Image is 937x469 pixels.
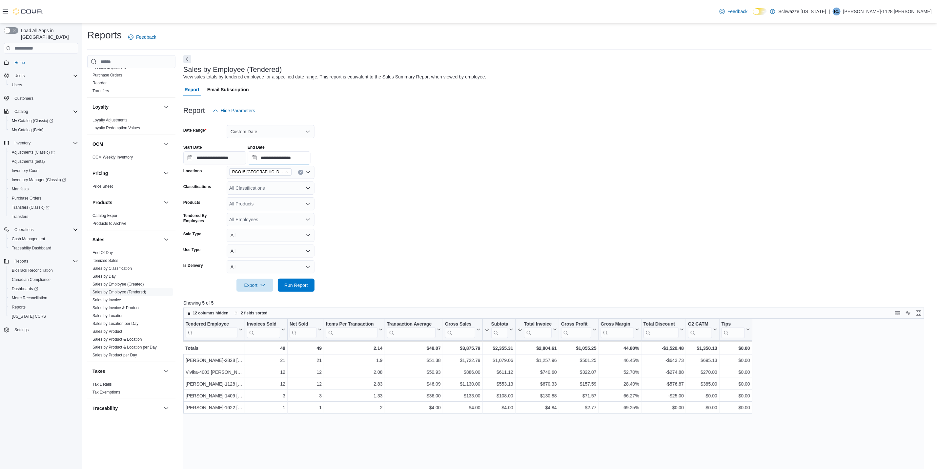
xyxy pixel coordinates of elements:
[7,275,81,284] button: Canadian Compliance
[326,321,377,328] div: Items Per Transaction
[12,150,55,155] span: Adjustments (Classic)
[92,184,113,189] span: Price Sheet
[183,151,246,164] input: Press the down key to open a popover containing a calendar.
[12,245,51,251] span: Traceabilty Dashboard
[186,321,237,338] div: Tendered Employee
[12,82,22,88] span: Users
[904,309,912,317] button: Display options
[92,290,146,294] a: Sales by Employee (Tendered)
[92,282,144,287] a: Sales by Employee (Created)
[9,148,78,156] span: Adjustments (Classic)
[7,80,81,90] button: Users
[1,71,81,80] button: Users
[87,249,175,362] div: Sales
[9,126,46,134] a: My Catalog (Beta)
[13,8,43,15] img: Cova
[7,266,81,275] button: BioTrack Reconciliation
[183,74,486,80] div: View sales totals by tendered employee for a specified date range. This report is equivalent to t...
[183,168,202,174] label: Locations
[9,294,50,302] a: Metrc Reconciliation
[87,116,175,135] div: Loyalty
[87,29,122,42] h1: Reports
[1,94,81,103] button: Customers
[643,321,679,328] div: Total Discount
[12,286,38,291] span: Dashboards
[9,312,49,320] a: [US_STATE] CCRS
[9,81,78,89] span: Users
[326,321,377,338] div: Items Per Transaction
[518,344,557,352] div: $2,804.61
[7,116,81,125] a: My Catalog (Classic)
[387,321,435,328] div: Transaction Average
[9,213,78,221] span: Transfers
[92,104,109,110] h3: Loyalty
[92,73,122,77] a: Purchase Orders
[561,321,591,328] div: Gross Profit
[7,312,81,321] button: [US_STATE] CCRS
[7,148,81,157] a: Adjustments (Classic)
[186,321,243,338] button: Tendered Employee
[7,194,81,203] button: Purchase Orders
[92,321,138,326] span: Sales by Location per Day
[92,141,161,147] button: OCM
[524,321,552,328] div: Total Invoiced
[14,259,28,264] span: Reports
[7,234,81,244] button: Cash Management
[7,203,81,212] a: Transfers (Classic)
[9,276,53,284] a: Canadian Compliance
[722,344,750,352] div: $0.00
[9,312,78,320] span: Washington CCRS
[221,107,255,114] span: Hide Parameters
[92,155,133,160] span: OCM Weekly Inventory
[445,357,480,365] div: $1,722.79
[722,321,745,328] div: Tips
[92,236,105,243] h3: Sales
[7,303,81,312] button: Reports
[9,203,78,211] span: Transfers (Classic)
[688,321,712,328] div: G2 CATM
[92,258,118,263] span: Itemized Sales
[9,266,55,274] a: BioTrack Reconciliation
[9,294,78,302] span: Metrc Reconciliation
[193,310,229,316] span: 12 columns hidden
[12,139,33,147] button: Inventory
[92,170,108,177] h3: Pricing
[387,344,440,352] div: $48.07
[12,118,53,123] span: My Catalog (Classic)
[688,321,717,338] button: G2 CATM
[92,213,118,218] span: Catalog Export
[915,309,923,317] button: Enter fullscreen
[92,81,107,85] a: Reorder
[12,108,31,116] button: Catalog
[561,344,597,352] div: $1,055.25
[290,321,322,338] button: Net Sold
[278,279,315,292] button: Run Report
[524,321,552,338] div: Total Invoiced
[183,107,205,115] h3: Report
[14,109,28,114] span: Catalog
[92,405,161,412] button: Traceability
[92,313,124,318] a: Sales by Location
[445,344,480,352] div: $3,875.79
[14,227,34,232] span: Operations
[92,221,126,226] a: Products to Archive
[9,244,54,252] a: Traceabilty Dashboard
[92,73,122,78] span: Purchase Orders
[387,321,440,338] button: Transaction Average
[305,201,311,206] button: Open list of options
[248,151,311,164] input: Press the down key to open a popover containing a calendar.
[12,186,29,192] span: Manifests
[12,72,27,80] button: Users
[92,199,161,206] button: Products
[186,357,243,365] div: [PERSON_NAME]-2828 [PERSON_NAME]
[92,117,128,123] span: Loyalty Adjustments
[290,321,316,338] div: Net Sold
[92,266,132,271] a: Sales by Classification
[7,212,81,221] button: Transfers
[183,55,191,63] button: Next
[183,247,200,252] label: Use Type
[9,117,78,125] span: My Catalog (Classic)
[12,326,31,334] a: Settings
[232,309,270,317] button: 2 fields sorted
